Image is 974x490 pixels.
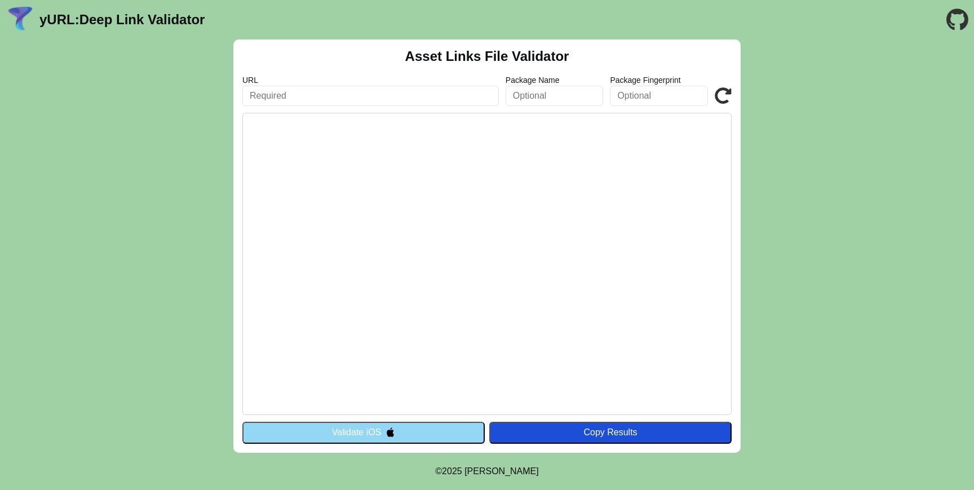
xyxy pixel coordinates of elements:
label: URL [242,76,499,85]
input: Optional [610,86,708,106]
div: Copy Results [495,427,726,438]
span: 2025 [442,466,462,476]
a: yURL:Deep Link Validator [39,12,205,28]
input: Required [242,86,499,106]
img: appleIcon.svg [386,427,395,437]
h2: Asset Links File Validator [405,48,569,64]
label: Package Name [506,76,604,85]
img: yURL Logo [6,5,35,34]
label: Package Fingerprint [610,76,708,85]
button: Validate iOS [242,422,485,443]
a: Michael Ibragimchayev's Personal Site [464,466,539,476]
input: Optional [506,86,604,106]
button: Copy Results [489,422,732,443]
footer: © [435,453,538,490]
